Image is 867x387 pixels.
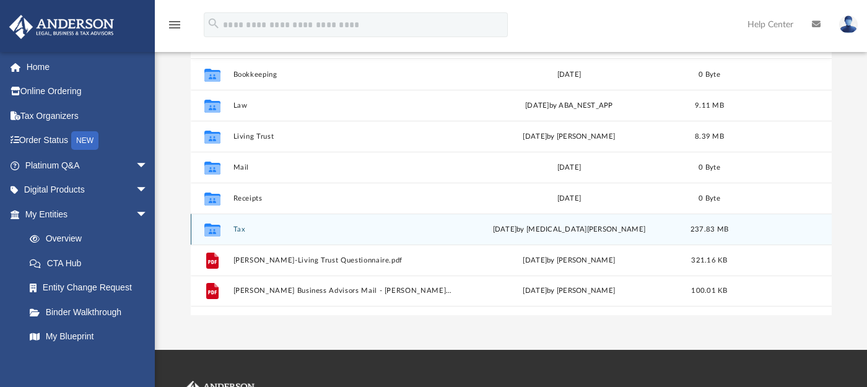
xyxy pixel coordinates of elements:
span: 100.01 KB [691,287,727,294]
a: Order StatusNEW [9,128,167,154]
a: Tax Organizers [9,103,167,128]
a: Overview [17,227,167,251]
a: Binder Walkthrough [17,300,167,324]
a: Online Ordering [9,79,167,104]
div: [DATE] by [PERSON_NAME] [459,131,679,142]
img: User Pic [839,15,858,33]
button: Living Trust [233,132,453,140]
a: CTA Hub [17,251,167,276]
a: Platinum Q&Aarrow_drop_down [9,153,167,178]
button: Receipts [233,194,453,202]
img: Anderson Advisors Platinum Portal [6,15,118,39]
span: 8.39 MB [695,133,724,139]
span: arrow_drop_down [136,178,160,203]
div: [DATE] [459,193,679,204]
a: Entity Change Request [17,276,167,300]
button: Mail [233,163,453,171]
div: [DATE] by [PERSON_NAME] [459,285,679,297]
span: 0 Byte [699,194,720,201]
button: [PERSON_NAME] Business Advisors Mail - [PERSON_NAME] Advisors - Please Review - Confirmation of y... [233,287,453,295]
i: menu [167,17,182,32]
div: [DATE] [459,69,679,80]
div: [DATE] by [PERSON_NAME] [459,254,679,266]
span: 321.16 KB [691,256,727,263]
a: Digital Productsarrow_drop_down [9,178,167,202]
i: search [207,17,220,30]
span: arrow_drop_down [136,153,160,178]
button: Law [233,101,453,109]
span: 9.11 MB [695,102,724,108]
button: [PERSON_NAME]-Living Trust Questionnaire.pdf [233,256,453,264]
div: grid [191,59,832,316]
a: My Blueprint [17,324,160,349]
span: 237.83 MB [690,225,728,232]
div: [DATE] by [MEDICAL_DATA][PERSON_NAME] [459,224,679,235]
a: menu [167,24,182,32]
button: Bookkeeping [233,70,453,78]
button: Tax [233,225,453,233]
a: My Entitiesarrow_drop_down [9,202,167,227]
span: 0 Byte [699,71,720,77]
span: arrow_drop_down [136,202,160,227]
span: 0 Byte [699,163,720,170]
div: [DATE] [459,162,679,173]
div: NEW [71,131,98,150]
a: Home [9,54,167,79]
div: [DATE] by ABA_NEST_APP [459,100,679,111]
